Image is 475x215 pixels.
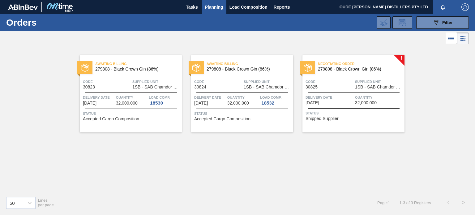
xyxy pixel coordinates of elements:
[192,64,200,72] img: status
[399,200,431,205] span: 1 - 3 of 3 Registers
[83,117,139,121] span: Accepted Cargo Composition
[392,16,412,29] div: Order Review Request
[229,3,267,11] span: Load Composition
[446,32,457,44] div: List Vision
[207,61,293,67] span: Awaiting Billing
[83,85,95,89] span: 30823
[38,198,54,207] span: Lines per page
[194,85,206,89] span: 30824
[149,94,170,101] span: Load Comp.
[306,79,353,85] span: Code
[456,195,471,210] button: >
[306,116,339,121] span: Shipped Supplier
[260,94,292,105] a: Load Comp.18532
[8,4,38,10] img: TNhmsLtSVTkK8tSr43FrP2fwEKptu5GPRR3wAAAABJRU5ErkJggg==
[318,67,400,71] span: 279808 - Black Crown Gin (86%)
[355,101,377,105] span: 32,000.000
[71,55,182,132] a: statusAwaiting Billing279808 - Black Crown Gin (86%)Code30823Supplied Unit1SB - SAB Chamdor Brewe...
[318,61,404,67] span: Negotiating Order
[132,85,180,89] span: 1SB - SAB Chamdor Brewery
[306,101,319,105] span: 08/26/2025
[306,85,318,89] span: 30825
[81,64,89,72] img: status
[260,94,281,101] span: Load Comp.
[433,3,453,11] button: Notifications
[149,94,180,105] a: Load Comp.18530
[440,195,456,210] button: <
[194,117,250,121] span: Accepted Cargo Composition
[304,64,312,72] img: status
[244,85,292,89] span: 1SB - SAB Chamdor Brewery
[306,94,353,101] span: Delivery Date
[194,94,226,101] span: Delivery Date
[83,110,180,117] span: Status
[182,55,293,132] a: statusAwaiting Billing279808 - Black Crown Gin (86%)Code30824Supplied Unit1SB - SAB Chamdor Brewe...
[205,3,223,11] span: Planning
[116,101,138,105] span: 32,000.000
[306,110,403,116] span: Status
[355,79,403,85] span: Supplied Unit
[207,67,288,71] span: 279808 - Black Crown Gin (86%)
[95,61,182,67] span: Awaiting Billing
[6,19,95,26] h1: Orders
[260,101,276,105] div: 18532
[132,79,180,85] span: Supplied Unit
[116,94,148,101] span: Quantity
[83,94,114,101] span: Delivery Date
[194,79,242,85] span: Code
[83,79,131,85] span: Code
[185,3,199,11] span: Tasks
[377,16,391,29] div: Import Order Negotiation
[227,101,249,105] span: 32,000.000
[83,101,96,105] span: 08/26/2025
[274,3,290,11] span: Reports
[457,32,469,44] div: Card Vision
[442,20,453,25] span: Filter
[95,67,177,71] span: 279808 - Black Crown Gin (86%)
[10,200,15,205] div: 50
[194,110,292,117] span: Status
[377,200,390,205] span: Page : 1
[244,79,292,85] span: Supplied Unit
[355,85,403,89] span: 1SB - SAB Chamdor Brewery
[355,94,403,101] span: Quantity
[461,3,469,11] img: Logout
[194,101,208,105] span: 08/26/2025
[293,55,404,132] a: !statusNegotiating Order279808 - Black Crown Gin (86%)Code30825Supplied Unit1SB - SAB Chamdor Bre...
[149,101,164,105] div: 18530
[416,16,469,29] button: Filter
[227,94,259,101] span: Quantity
